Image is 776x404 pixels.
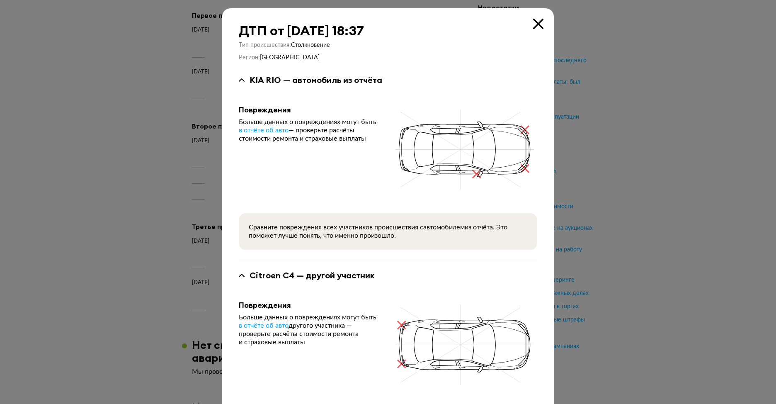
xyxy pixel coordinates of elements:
[239,126,289,134] a: в отчёте об авто
[239,321,289,330] a: в отчёте об авто
[239,118,379,143] div: Больше данных о повреждениях могут быть — проверьте расчёты стоимости ремонта и страховые выплаты
[239,313,379,346] div: Больше данных о повреждениях могут быть другого участника — проверьте расчёты стоимости ремонта и...
[239,41,537,49] div: Тип происшествия :
[250,270,375,281] div: Citroen C4 — другой участник
[239,23,537,38] div: ДТП от [DATE] 18:37
[239,105,379,114] div: Повреждения
[239,127,289,134] span: в отчёте об авто
[291,42,330,48] span: Столкновение
[239,322,289,329] span: в отчёте об авто
[239,54,537,61] div: Регион :
[260,55,320,61] span: [GEOGRAPHIC_DATA]
[239,301,379,310] div: Повреждения
[250,75,382,85] div: KIA RIO — автомобиль из отчёта
[249,223,527,240] div: Сравните повреждения всех участников происшествия с автомобилем из отчёта. Это поможет лучше поня...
